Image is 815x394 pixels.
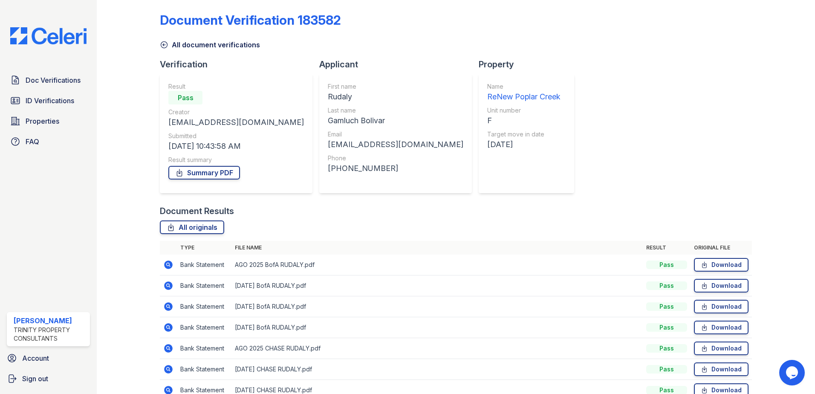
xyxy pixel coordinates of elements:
a: All document verifications [160,40,260,50]
div: Email [328,130,463,139]
td: [DATE] BofA RUDALY.pdf [231,317,643,338]
a: Download [694,362,749,376]
span: FAQ [26,136,39,147]
td: Bank Statement [177,338,231,359]
a: Download [694,342,749,355]
div: Document Verification 183582 [160,12,341,28]
th: Original file [691,241,752,255]
td: AGO 2025 CHASE RUDALY.pdf [231,338,643,359]
a: Account [3,350,93,367]
div: Name [487,82,561,91]
div: Pass [168,91,202,104]
div: Submitted [168,132,304,140]
div: [DATE] [487,139,561,151]
div: ReNew Poplar Creek [487,91,561,103]
div: Pass [646,302,687,311]
div: Pass [646,344,687,353]
a: Summary PDF [168,166,240,180]
div: Result [168,82,304,91]
div: Verification [160,58,319,70]
div: First name [328,82,463,91]
div: Last name [328,106,463,115]
span: Account [22,353,49,363]
div: Phone [328,154,463,162]
a: Sign out [3,370,93,387]
td: [DATE] BofA RUDALY.pdf [231,296,643,317]
td: Bank Statement [177,359,231,380]
td: Bank Statement [177,317,231,338]
th: Type [177,241,231,255]
div: Document Results [160,205,234,217]
td: [DATE] BofA RUDALY.pdf [231,275,643,296]
div: [PHONE_NUMBER] [328,162,463,174]
td: Bank Statement [177,296,231,317]
div: Result summary [168,156,304,164]
td: [DATE] CHASE RUDALY.pdf [231,359,643,380]
span: ID Verifications [26,96,74,106]
td: Bank Statement [177,255,231,275]
a: Download [694,258,749,272]
div: [EMAIL_ADDRESS][DOMAIN_NAME] [168,116,304,128]
a: Properties [7,113,90,130]
div: Property [479,58,581,70]
img: CE_Logo_Blue-a8612792a0a2168367f1c8372b55b34899dd931a85d93a1a3d3e32e68fde9ad4.png [3,27,93,44]
span: Sign out [22,374,48,384]
div: Pass [646,261,687,269]
a: Download [694,279,749,293]
div: Rudaly [328,91,463,103]
iframe: chat widget [779,360,806,385]
div: Creator [168,108,304,116]
td: Bank Statement [177,275,231,296]
div: Pass [646,323,687,332]
div: Pass [646,365,687,374]
a: Download [694,300,749,313]
div: Unit number [487,106,561,115]
span: Doc Verifications [26,75,81,85]
div: Applicant [319,58,479,70]
div: Pass [646,281,687,290]
a: Doc Verifications [7,72,90,89]
a: FAQ [7,133,90,150]
div: F [487,115,561,127]
th: Result [643,241,691,255]
th: File name [231,241,643,255]
a: ID Verifications [7,92,90,109]
div: [DATE] 10:43:58 AM [168,140,304,152]
a: Download [694,321,749,334]
div: [EMAIL_ADDRESS][DOMAIN_NAME] [328,139,463,151]
td: AGO 2025 BofA RUDALY.pdf [231,255,643,275]
div: Gamluch Bolivar [328,115,463,127]
div: [PERSON_NAME] [14,316,87,326]
span: Properties [26,116,59,126]
div: Target move in date [487,130,561,139]
a: All originals [160,220,224,234]
a: Name ReNew Poplar Creek [487,82,561,103]
div: Trinity Property Consultants [14,326,87,343]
